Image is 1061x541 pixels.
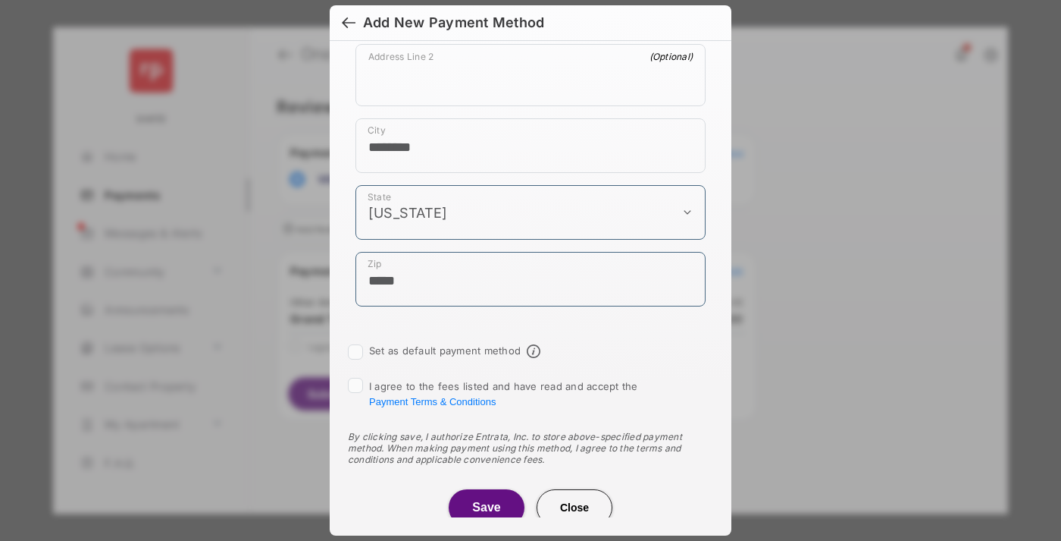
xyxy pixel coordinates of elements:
[537,489,612,526] button: Close
[369,380,638,407] span: I agree to the fees listed and have read and accept the
[348,431,713,465] div: By clicking save, I authorize Entrata, Inc. to store above-specified payment method. When making ...
[369,396,496,407] button: I agree to the fees listed and have read and accept the
[363,14,544,31] div: Add New Payment Method
[355,185,706,240] div: payment_method_screening[postal_addresses][administrativeArea]
[527,344,540,358] span: Default payment method info
[449,489,524,526] button: Save
[355,252,706,307] div: payment_method_screening[postal_addresses][postalCode]
[369,344,521,357] label: Set as default payment method
[355,118,706,173] div: payment_method_screening[postal_addresses][locality]
[355,44,706,106] div: payment_method_screening[postal_addresses][addressLine2]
